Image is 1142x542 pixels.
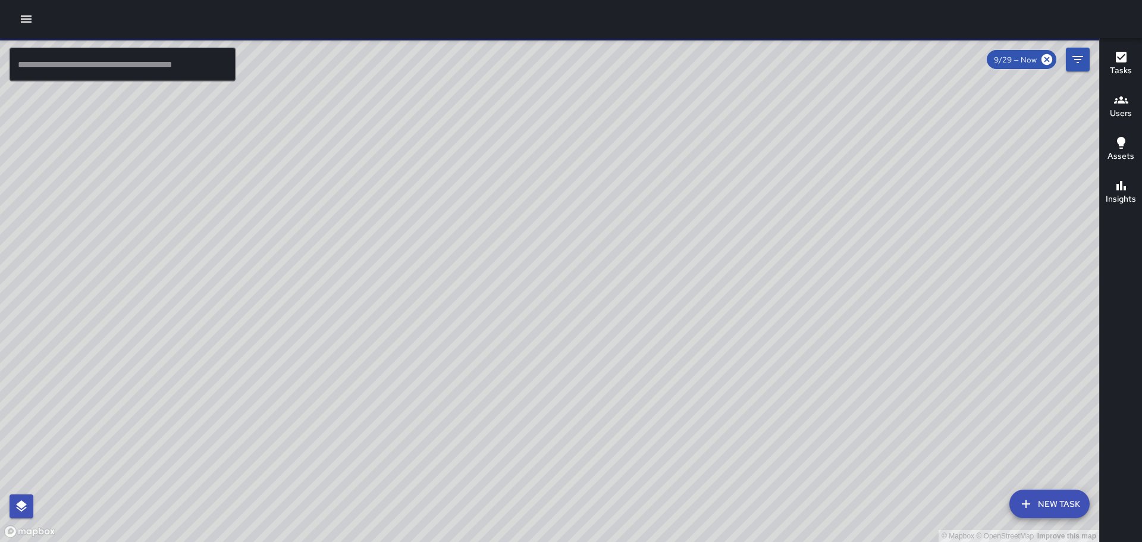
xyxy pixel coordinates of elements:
h6: Insights [1106,193,1136,206]
h6: Assets [1108,150,1134,163]
div: 9/29 — Now [987,50,1056,69]
button: Users [1100,86,1142,129]
button: New Task [1009,490,1090,518]
button: Assets [1100,129,1142,171]
button: Insights [1100,171,1142,214]
button: Filters [1066,48,1090,71]
button: Tasks [1100,43,1142,86]
h6: Users [1110,107,1132,120]
span: 9/29 — Now [987,55,1044,65]
h6: Tasks [1110,64,1132,77]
